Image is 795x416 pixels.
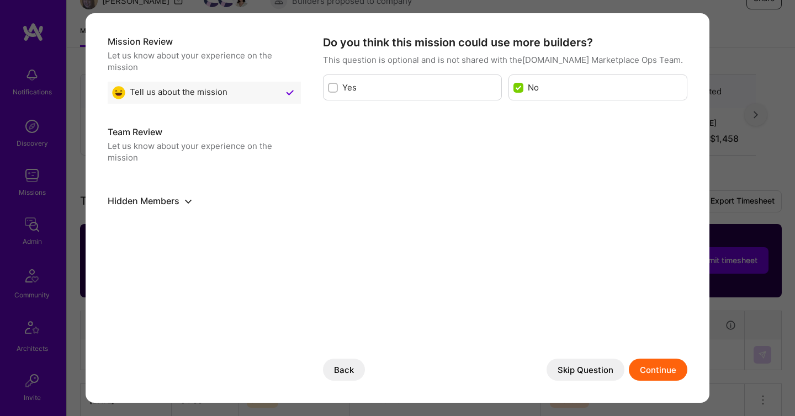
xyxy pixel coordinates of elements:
[108,126,301,138] h5: Team Review
[86,13,709,403] div: modal
[283,86,296,99] img: Checkmark
[185,198,192,205] i: icon ArrowDownBlack
[108,140,301,163] div: Let us know about your experience on the mission
[108,35,301,47] h5: Mission Review
[629,359,687,381] button: Continue
[108,194,301,207] h5: Hidden Members
[323,54,687,66] p: This question is optional and is not shared with the [DOMAIN_NAME] Marketplace Ops Team .
[323,35,687,50] h4: Do you think this mission could use more builders?
[342,82,497,93] label: Yes
[547,359,624,381] button: Skip Question
[528,82,682,93] label: No
[112,86,125,99] img: Great emoji
[323,359,365,381] button: Back
[108,50,301,73] div: Let us know about your experience on the mission
[182,194,195,207] button: show or hide hidden members
[130,86,227,99] span: Tell us about the mission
